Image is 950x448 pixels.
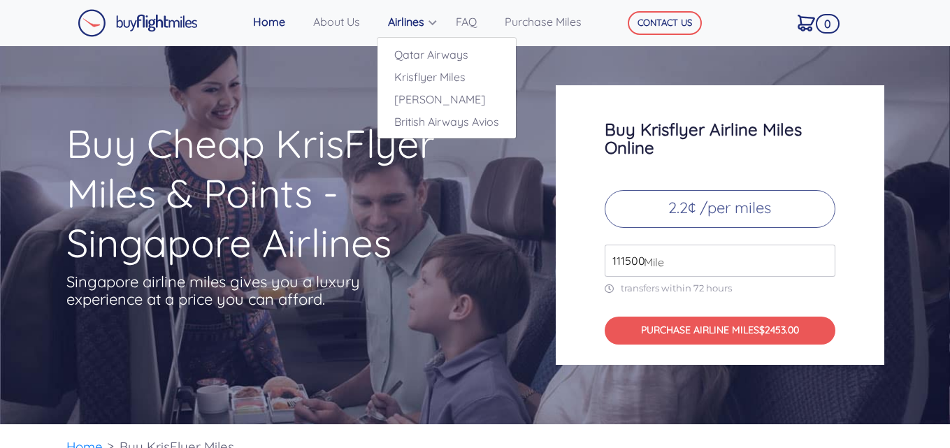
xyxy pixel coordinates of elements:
[798,15,815,31] img: Cart
[637,254,664,270] span: Mile
[78,6,198,41] a: Buy Flight Miles Logo
[499,8,604,36] a: Purchase Miles
[628,11,702,35] button: CONTACT US
[605,120,835,157] h3: Buy Krisflyer Airline Miles Online
[377,88,516,110] a: [PERSON_NAME]
[792,8,835,37] a: 0
[816,14,840,34] span: 0
[605,317,835,345] button: PURCHASE AIRLINE MILES$2453.00
[377,110,516,133] a: British Airways Avios
[605,282,835,294] p: transfers within 72 hours
[377,66,516,88] a: Krisflyer Miles
[66,119,501,268] h1: Buy Cheap KrisFlyer Miles & Points - Singapore Airlines
[377,37,517,139] div: Airlines
[377,43,516,66] a: Qatar Airways
[247,8,308,36] a: Home
[759,324,799,336] span: $2453.00
[382,8,449,36] a: Airlines
[308,8,382,36] a: About Us
[78,9,198,37] img: Buy Flight Miles Logo
[450,8,499,36] a: FAQ
[66,273,381,308] p: Singapore airline miles gives you a luxury experience at a price you can afford.
[605,190,835,228] p: 2.2¢ /per miles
